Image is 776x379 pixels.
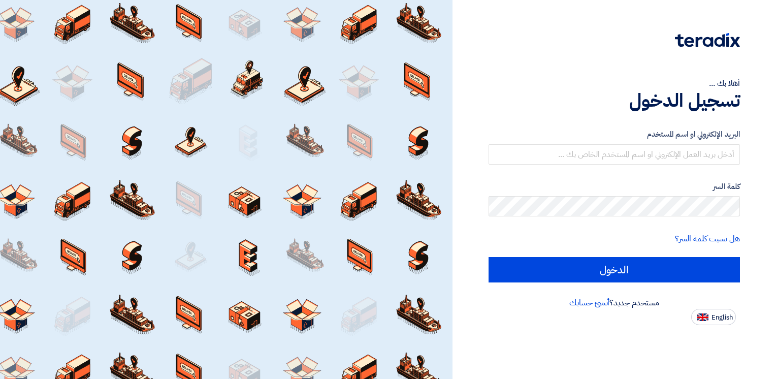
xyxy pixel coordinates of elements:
[675,33,740,47] img: Teradix logo
[675,233,740,245] a: هل نسيت كلمة السر؟
[691,309,736,325] button: English
[489,181,740,193] label: كلمة السر
[489,89,740,112] h1: تسجيل الدخول
[489,297,740,309] div: مستخدم جديد؟
[489,77,740,89] div: أهلا بك ...
[489,144,740,165] input: أدخل بريد العمل الإلكتروني او اسم المستخدم الخاص بك ...
[489,129,740,140] label: البريد الإلكتروني او اسم المستخدم
[489,257,740,282] input: الدخول
[697,313,708,321] img: en-US.png
[712,314,733,321] span: English
[569,297,609,309] a: أنشئ حسابك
